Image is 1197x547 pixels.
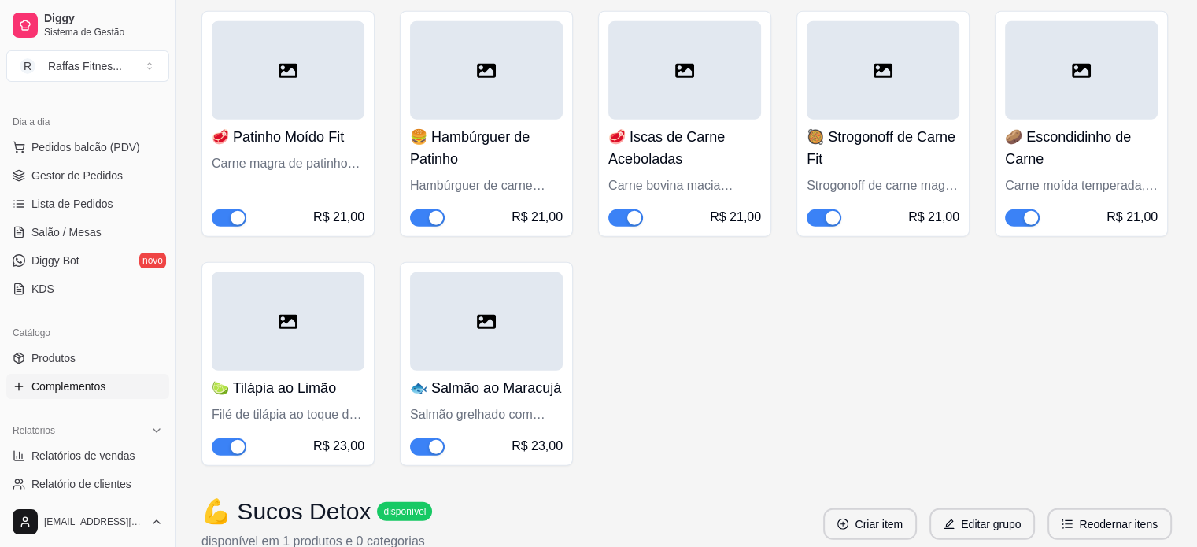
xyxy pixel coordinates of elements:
[6,471,169,497] a: Relatório de clientes
[31,139,140,155] span: Pedidos balcão (PDV)
[44,516,144,528] span: [EMAIL_ADDRESS][DOMAIN_NAME]
[6,135,169,160] button: Pedidos balcão (PDV)
[807,126,959,170] h4: 🥘 Strogonoff de Carne Fit
[31,281,54,297] span: KDS
[929,508,1035,540] button: editEditar grupo
[410,377,563,399] h4: 🐟 Salmão ao Maracujá
[212,377,364,399] h4: 🍋‍🟩 Tilápia ao Limão
[6,109,169,135] div: Dia a dia
[6,320,169,346] div: Catálogo
[48,58,122,74] div: Raffas Fitnes ...
[31,379,105,394] span: Complementos
[31,448,135,464] span: Relatórios de vendas
[710,208,761,227] div: R$ 21,00
[1047,508,1172,540] button: ordered-listReodernar itens
[512,437,563,456] div: R$ 23,00
[313,208,364,227] div: R$ 21,00
[6,443,169,468] a: Relatórios de vendas
[212,154,364,173] div: Carne magra de patinho moído refogada no tempero caseiro, com arroz integral, couve-flor e cenoura.
[6,220,169,245] a: Salão / Mesas
[512,208,563,227] div: R$ 21,00
[13,424,55,437] span: Relatórios
[6,276,169,301] a: KDS
[20,58,35,74] span: R
[6,163,169,188] a: Gestor de Pedidos
[410,126,563,170] h4: 🍔 Hambúrguer de Patinho
[31,196,113,212] span: Lista de Pedidos
[1005,176,1158,195] div: Carne moída temperada, coberta por purê de batata-doce cremoso e arroz integral soltinho.
[212,126,364,148] h4: 🥩 Patinho Moído Fit
[212,405,364,424] div: Filé de tilápia ao toque de limão, com arroz integral, couve-flor no vapor e cenoura fresquinha.
[1062,519,1073,530] span: ordered-list
[31,350,76,366] span: Produtos
[31,168,123,183] span: Gestor de Pedidos
[1106,208,1158,227] div: R$ 21,00
[44,12,163,26] span: Diggy
[6,50,169,82] button: Select a team
[6,346,169,371] a: Produtos
[6,374,169,399] a: Complementos
[6,503,169,541] button: [EMAIL_ADDRESS][DOMAIN_NAME]
[6,6,169,44] a: DiggySistema de Gestão
[608,126,761,170] h4: 🥩 Iscas de Carne Aceboladas
[944,519,955,530] span: edit
[807,176,959,195] div: Strogonoff de carne magra na versão leve, servido com arroz integral e brócolis.
[313,437,364,456] div: R$ 23,00
[823,508,917,540] button: plus-circleCriar item
[31,253,79,268] span: Diggy Bot
[201,497,371,526] h3: 💪 Sucos Detox
[1005,126,1158,170] h4: 🥔 Escondidinho de Carne
[31,224,102,240] span: Salão / Mesas
[410,176,563,195] div: Hambúrguer de carne magra, servido com purê de batata-doce e brócolis frescos.
[837,519,848,530] span: plus-circle
[44,26,163,39] span: Sistema de Gestão
[31,476,131,492] span: Relatório de clientes
[410,405,563,424] div: Salmão grelhado com molho de maracujá leve, servido com arroz integral e brócolis.
[908,208,959,227] div: R$ 21,00
[380,505,429,518] span: disponível
[608,176,761,195] div: Carne bovina macia salteada com cebola, acompanhada de arroz integral, batata-doce assada e cenoura.
[6,191,169,216] a: Lista de Pedidos
[6,248,169,273] a: Diggy Botnovo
